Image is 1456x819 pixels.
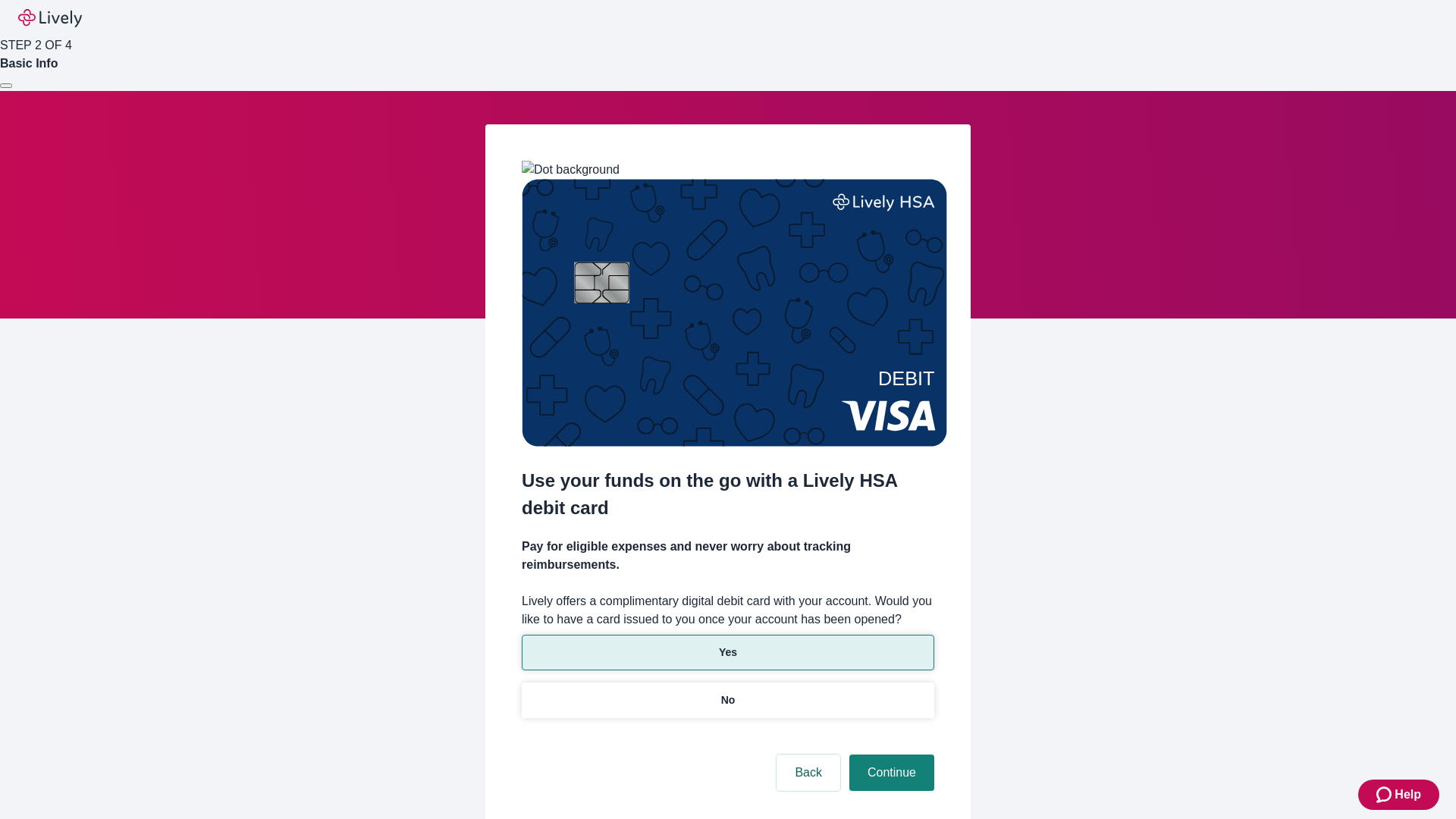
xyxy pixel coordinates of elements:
[522,161,620,179] img: Dot background
[522,467,934,522] h2: Use your funds on the go with a Lively HSA debit card
[849,755,934,791] button: Continue
[18,9,82,27] img: Lively
[522,538,934,574] h4: Pay for eligible expenses and never worry about tracking reimbursements.
[522,179,947,447] img: Debit card
[719,645,737,661] p: Yes
[721,692,736,708] p: No
[1395,786,1421,804] span: Help
[1376,786,1395,804] svg: Zendesk support icon
[522,635,934,670] button: Yes
[522,682,934,718] button: No
[522,592,934,629] label: Lively offers a complimentary digital debit card with your account. Would you like to have a card...
[1358,780,1439,810] button: Zendesk support iconHelp
[777,755,840,791] button: Back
